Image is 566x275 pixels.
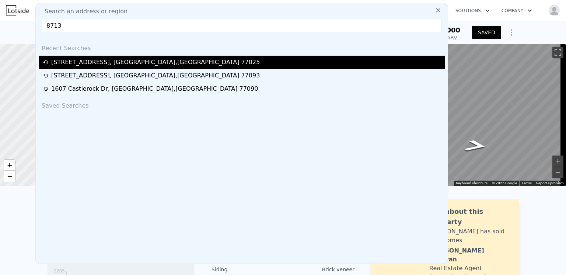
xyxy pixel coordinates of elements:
[51,58,260,67] div: [STREET_ADDRESS] , [GEOGRAPHIC_DATA] , [GEOGRAPHIC_DATA] 77025
[43,71,443,80] a: [STREET_ADDRESS], [GEOGRAPHIC_DATA],[GEOGRAPHIC_DATA] 77093
[536,181,564,185] a: Report a problem
[337,44,566,186] div: Street View
[4,171,15,182] a: Zoom out
[429,206,511,227] div: Ask about this property
[283,266,354,273] div: Brick veneer
[39,7,127,16] span: Search an address or region
[455,137,497,154] path: Go West, Tidford St
[42,19,442,32] input: Enter an address, city, region, neighborhood or zip code
[496,4,538,17] button: Company
[212,266,283,273] div: Siding
[504,25,519,40] button: Show Options
[552,47,563,58] button: Toggle fullscreen view
[4,160,15,171] a: Zoom in
[472,26,501,39] button: SAVED
[521,181,532,185] a: Terms (opens in new tab)
[7,171,12,181] span: −
[51,84,258,93] div: 1607 Castlerock Dr , [GEOGRAPHIC_DATA] , [GEOGRAPHIC_DATA] 77090
[43,84,443,93] a: 1607 Castlerock Dr, [GEOGRAPHIC_DATA],[GEOGRAPHIC_DATA] 77090
[548,4,560,16] img: avatar
[51,71,260,80] div: [STREET_ADDRESS] , [GEOGRAPHIC_DATA] , [GEOGRAPHIC_DATA] 77093
[429,227,511,245] div: [PERSON_NAME] has sold 129 homes
[337,44,566,186] div: Map
[552,167,563,178] button: Zoom out
[429,246,511,264] div: [PERSON_NAME] Narayan
[429,264,482,273] div: Real Estate Agent
[39,95,445,113] div: Saved Searches
[43,58,443,67] a: [STREET_ADDRESS], [GEOGRAPHIC_DATA],[GEOGRAPHIC_DATA] 77025
[552,156,563,167] button: Zoom in
[456,181,488,186] button: Keyboard shortcuts
[450,4,496,17] button: Solutions
[7,160,12,170] span: +
[39,38,445,56] div: Recent Searches
[53,268,65,274] tspan: $205
[492,181,517,185] span: © 2025 Google
[6,5,29,15] img: Lotside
